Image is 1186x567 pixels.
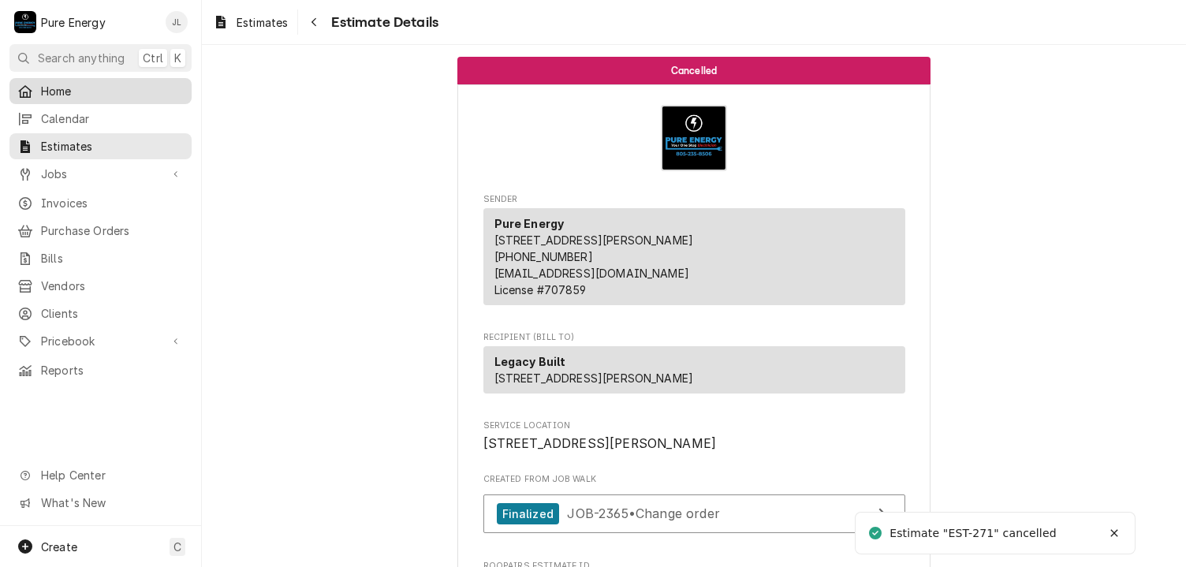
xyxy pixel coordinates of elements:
[9,190,192,216] a: Invoices
[483,436,717,451] span: [STREET_ADDRESS][PERSON_NAME]
[483,435,905,453] span: Service Location
[143,50,163,66] span: Ctrl
[483,346,905,400] div: Recipient (Bill To)
[457,57,931,84] div: Status
[9,78,192,104] a: Home
[483,193,905,312] div: Estimate Sender
[567,505,719,521] span: JOB-2365 • Change order
[483,420,905,432] span: Service Location
[41,195,184,211] span: Invoices
[9,44,192,72] button: Search anythingCtrlK
[41,278,184,294] span: Vendors
[9,106,192,132] a: Calendar
[9,300,192,326] a: Clients
[483,346,905,394] div: Recipient (Bill To)
[494,250,593,263] a: [PHONE_NUMBER]
[483,208,905,311] div: Sender
[483,208,905,305] div: Sender
[41,362,184,379] span: Reports
[9,245,192,271] a: Bills
[41,494,182,511] span: What's New
[326,12,438,33] span: Estimate Details
[483,473,905,486] span: Created From Job Walk
[9,328,192,354] a: Go to Pricebook
[301,9,326,35] button: Navigate back
[889,525,1058,542] div: Estimate "EST-271" cancelled
[41,333,160,349] span: Pricebook
[41,467,182,483] span: Help Center
[173,539,181,555] span: C
[41,222,184,239] span: Purchase Orders
[483,331,905,344] span: Recipient (Bill To)
[494,267,689,280] a: [EMAIL_ADDRESS][DOMAIN_NAME]
[671,65,717,76] span: Cancelled
[497,503,559,524] div: Finalized
[483,473,905,541] div: Created From Job Walk
[41,250,184,267] span: Bills
[9,161,192,187] a: Go to Jobs
[41,83,184,99] span: Home
[9,218,192,244] a: Purchase Orders
[494,355,566,368] strong: Legacy Built
[41,110,184,127] span: Calendar
[494,371,694,385] span: [STREET_ADDRESS][PERSON_NAME]
[41,305,184,322] span: Clients
[9,462,192,488] a: Go to Help Center
[9,490,192,516] a: Go to What's New
[174,50,181,66] span: K
[237,14,288,31] span: Estimates
[483,331,905,401] div: Estimate Recipient
[166,11,188,33] div: James Linnenkamp's Avatar
[41,540,77,554] span: Create
[9,357,192,383] a: Reports
[41,138,184,155] span: Estimates
[483,494,905,533] a: View Job
[9,133,192,159] a: Estimates
[207,9,294,35] a: Estimates
[483,193,905,206] span: Sender
[483,420,905,453] div: Service Location
[166,11,188,33] div: JL
[494,217,565,230] strong: Pure Energy
[41,166,160,182] span: Jobs
[14,11,36,33] div: P
[14,11,36,33] div: Pure Energy's Avatar
[41,14,106,31] div: Pure Energy
[38,50,125,66] span: Search anything
[494,283,586,297] span: License # 707859
[494,233,694,247] span: [STREET_ADDRESS][PERSON_NAME]
[9,273,192,299] a: Vendors
[661,105,727,171] img: Logo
